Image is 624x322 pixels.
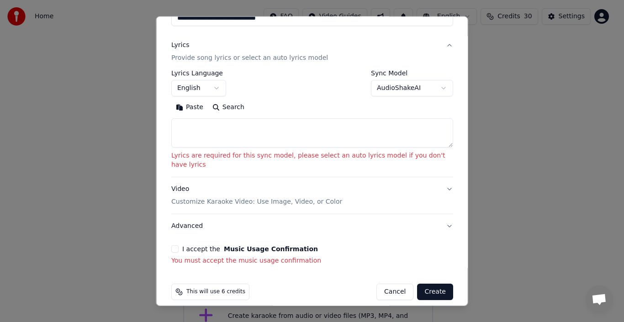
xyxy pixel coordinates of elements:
button: LyricsProvide song lyrics or select an auto lyrics model [171,33,453,70]
p: Lyrics are required for this sync model, please select an auto lyrics model if you don't have lyrics [171,151,453,169]
div: Lyrics [171,41,189,50]
p: Provide song lyrics or select an auto lyrics model [171,53,328,63]
label: I accept the [182,246,318,252]
p: You must accept the music usage confirmation [171,256,453,265]
label: Sync Model [371,70,453,76]
div: LyricsProvide song lyrics or select an auto lyrics model [171,70,453,177]
button: Search [207,100,249,115]
button: Advanced [171,214,453,238]
button: Create [417,284,453,300]
label: Lyrics Language [171,70,226,76]
button: I accept the [223,246,317,252]
p: Customize Karaoke Video: Use Image, Video, or Color [171,197,342,206]
span: This will use 6 credits [186,288,245,296]
button: VideoCustomize Karaoke Video: Use Image, Video, or Color [171,177,453,214]
button: Paste [171,100,208,115]
button: Cancel [376,284,413,300]
div: Video [171,185,342,206]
